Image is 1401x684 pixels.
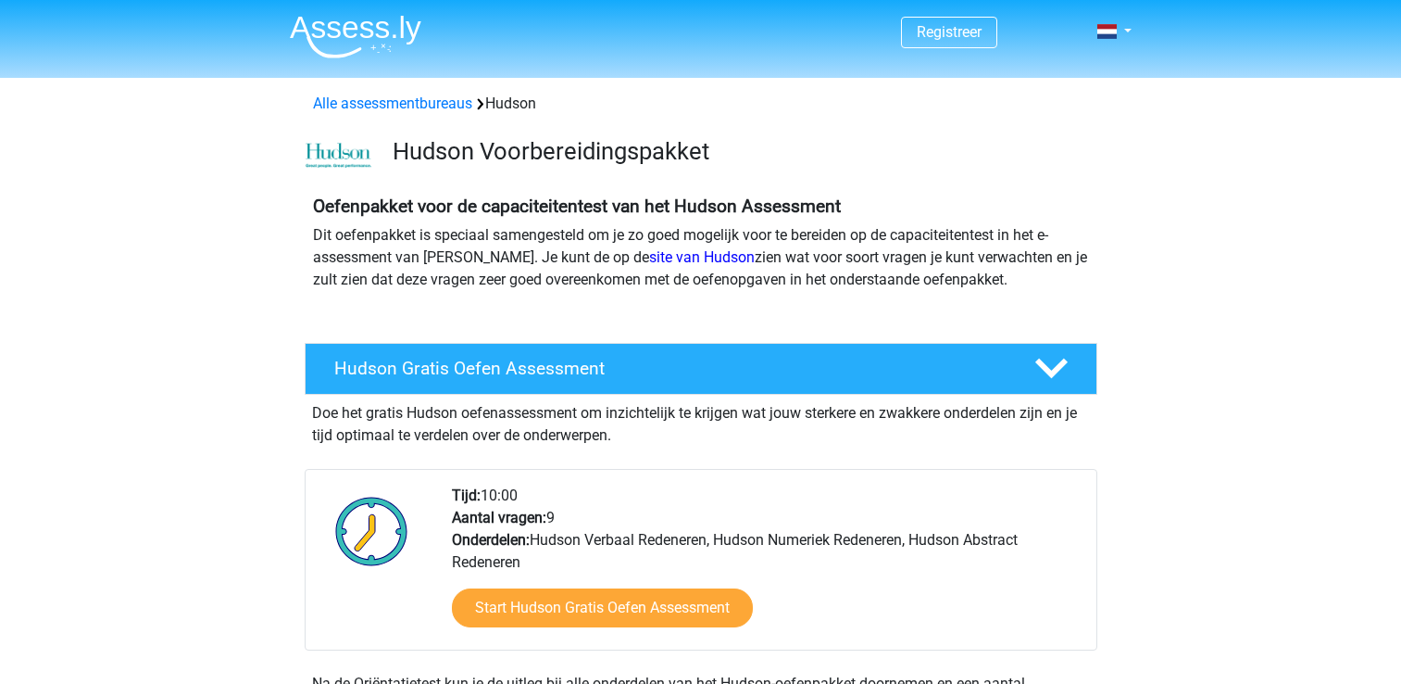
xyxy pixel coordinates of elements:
b: Onderdelen: [452,531,530,549]
a: Alle assessmentbureaus [313,95,472,112]
a: Start Hudson Gratis Oefen Assessment [452,589,753,627]
h3: Hudson Voorbereidingspakket [393,137,1082,166]
p: Dit oefenpakket is speciaal samengesteld om je zo goed mogelijk voor te bereiden op de capaciteit... [313,224,1089,291]
div: Hudson [306,93,1096,115]
img: Klok [325,485,419,577]
img: cefd0e47479f4eb8e8c001c0d358d5812e054fa8.png [306,143,371,169]
h4: Hudson Gratis Oefen Assessment [334,358,1005,379]
div: 10:00 9 Hudson Verbaal Redeneren, Hudson Numeriek Redeneren, Hudson Abstract Redeneren [438,485,1095,650]
a: Registreer [917,23,982,41]
b: Aantal vragen: [452,509,546,526]
div: Doe het gratis Hudson oefenassessment om inzichtelijk te krijgen wat jouw sterkere en zwakkere on... [305,395,1097,447]
a: site van Hudson [649,248,755,266]
img: Assessly [290,15,421,58]
a: Hudson Gratis Oefen Assessment [297,343,1105,395]
b: Oefenpakket voor de capaciteitentest van het Hudson Assessment [313,196,841,217]
b: Tijd: [452,487,481,504]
